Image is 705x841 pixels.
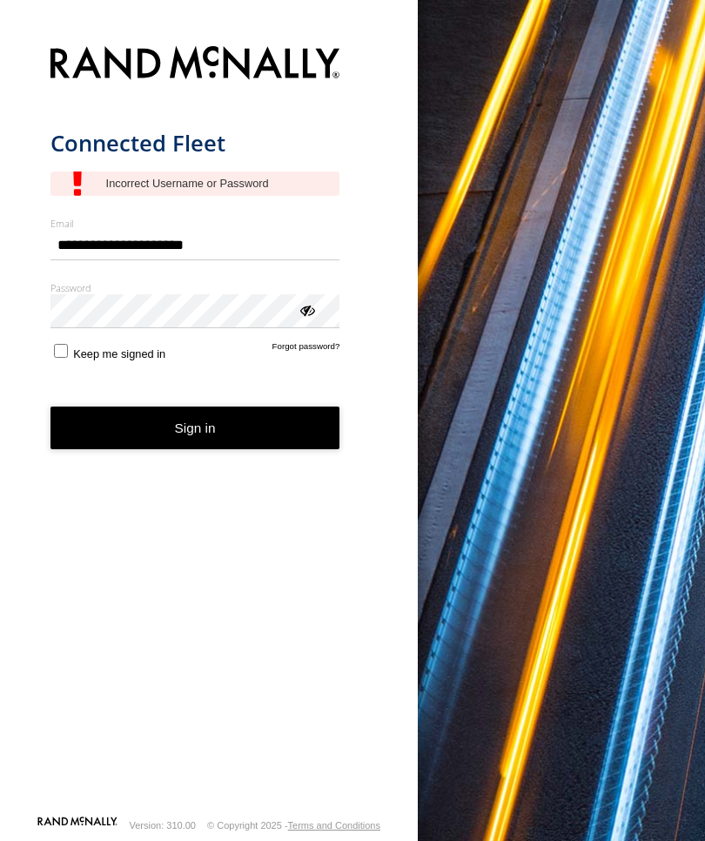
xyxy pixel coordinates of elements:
button: Sign in [50,407,340,449]
label: Password [50,281,340,294]
input: Keep me signed in [54,344,68,358]
div: © Copyright 2025 - [207,820,380,831]
h1: Connected Fleet [50,129,340,158]
a: Forgot password? [272,341,340,360]
a: Visit our Website [37,817,117,834]
div: ViewPassword [298,300,315,318]
span: Keep me signed in [73,347,165,360]
form: main [50,36,368,816]
a: Terms and Conditions [288,820,380,831]
img: Rand McNally [50,43,340,87]
label: Email [50,217,340,230]
div: Version: 310.00 [130,820,196,831]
